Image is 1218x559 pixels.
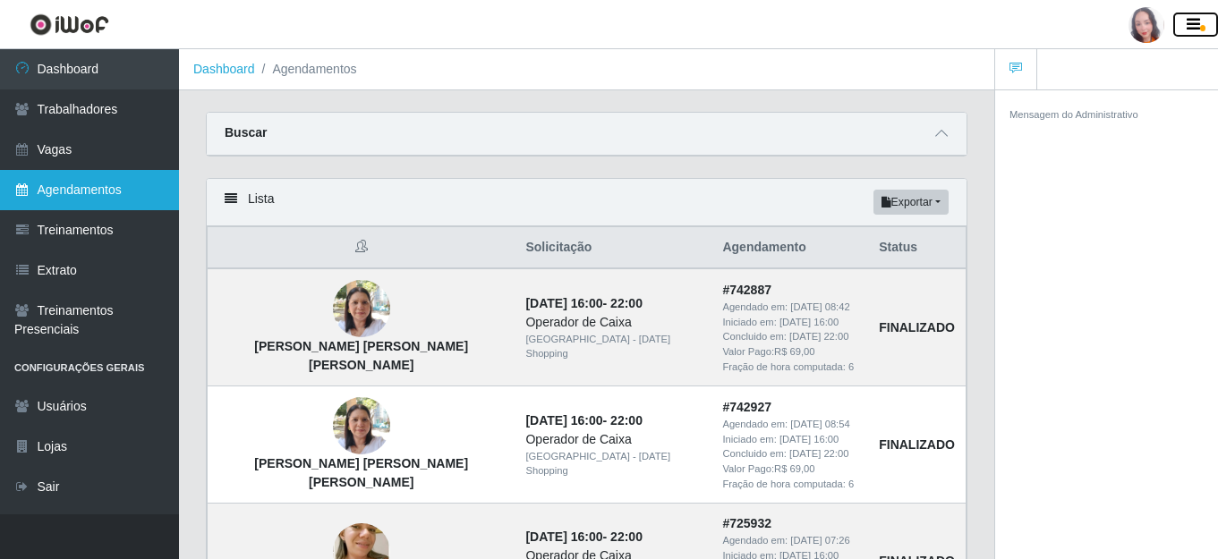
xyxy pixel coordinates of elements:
div: [GEOGRAPHIC_DATA] - [DATE] Shopping [525,332,701,362]
time: [DATE] 08:42 [790,301,849,312]
time: [DATE] 22:00 [789,331,848,342]
time: [DATE] 08:54 [790,419,849,429]
th: Solicitação [515,227,711,269]
div: Valor Pago: R$ 69,00 [722,462,857,477]
div: Concluido em: [722,329,857,344]
a: Dashboard [193,62,255,76]
time: 22:00 [610,296,643,310]
div: Fração de hora computada: 6 [722,477,857,492]
strong: [PERSON_NAME] [PERSON_NAME] [PERSON_NAME] [254,456,468,489]
time: [DATE] 22:00 [789,448,848,459]
time: 22:00 [610,413,643,428]
div: Operador de Caixa [525,430,701,449]
img: Ana Cláudia Santiago Mendes carneiro [333,271,390,347]
button: Exportar [873,190,949,215]
time: [DATE] 16:00 [525,529,602,544]
strong: # 742927 [722,400,771,414]
div: Agendado em: [722,417,857,432]
div: Operador de Caixa [525,313,701,332]
strong: [PERSON_NAME] [PERSON_NAME] [PERSON_NAME] [254,339,468,372]
time: [DATE] 16:00 [525,413,602,428]
li: Agendamentos [255,60,357,79]
th: Agendamento [711,227,868,269]
strong: - [525,296,642,310]
div: Iniciado em: [722,315,857,330]
div: [GEOGRAPHIC_DATA] - [DATE] Shopping [525,449,701,479]
th: Status [868,227,966,269]
time: [DATE] 16:00 [525,296,602,310]
div: Agendado em: [722,533,857,548]
div: Iniciado em: [722,432,857,447]
img: CoreUI Logo [30,13,109,36]
small: Mensagem do Administrativo [1009,109,1138,120]
strong: - [525,413,642,428]
strong: FINALIZADO [879,437,955,452]
strong: Buscar [225,125,267,140]
nav: breadcrumb [179,49,994,90]
strong: # 725932 [722,516,771,530]
strong: # 742887 [722,283,771,297]
time: 22:00 [610,529,643,544]
div: Valor Pago: R$ 69,00 [722,344,857,360]
strong: FINALIZADO [879,320,955,335]
time: [DATE] 16:00 [779,317,839,327]
strong: - [525,529,642,544]
div: Agendado em: [722,300,857,315]
img: Ana Cláudia Santiago Mendes carneiro [333,388,390,464]
div: Fração de hora computada: 6 [722,360,857,375]
time: [DATE] 16:00 [779,434,839,445]
div: Concluido em: [722,446,857,462]
time: [DATE] 07:26 [790,535,849,546]
div: Lista [207,179,967,226]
